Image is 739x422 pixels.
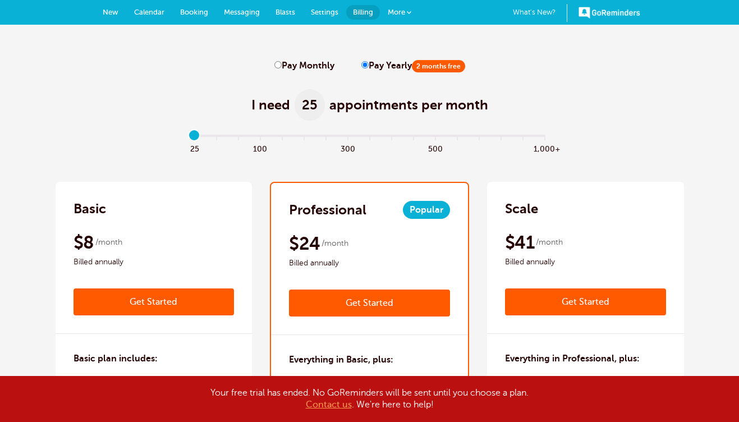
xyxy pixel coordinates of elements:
[403,201,450,219] span: Popular
[361,61,465,71] label: Pay Yearly
[361,61,369,68] input: Pay Yearly2 months free
[74,352,158,365] h3: Basic plan includes:
[337,141,359,154] span: 300
[74,231,94,254] span: $8
[534,141,556,154] span: 1,000+
[505,200,538,218] h2: Scale
[289,353,393,366] h3: Everything in Basic, plus:
[74,255,235,269] span: Billed annually
[224,8,260,16] span: Messaging
[289,256,450,270] span: Billed annually
[89,387,650,411] div: Your free trial has ended. No GoReminders will be sent until you choose a plan. . We're here to h...
[74,288,235,315] a: Get Started
[505,231,534,254] span: $41
[249,141,271,154] span: 100
[95,236,122,249] span: /month
[505,255,666,269] span: Billed annually
[505,352,640,365] h3: Everything in Professional, plus:
[513,4,567,22] a: What's New?
[251,96,290,114] span: I need
[505,288,666,315] a: Get Started
[388,8,405,16] span: More
[289,232,320,255] span: $24
[276,8,295,16] span: Blasts
[346,5,380,20] a: Billing
[134,8,164,16] span: Calendar
[274,61,334,71] label: Pay Monthly
[103,8,118,16] span: New
[289,290,450,316] a: Get Started
[311,8,338,16] span: Settings
[180,8,208,16] span: Booking
[353,8,373,16] span: Billing
[536,236,563,249] span: /month
[306,400,352,410] a: Contact us
[424,141,446,154] span: 500
[74,200,106,218] h2: Basic
[289,201,366,219] h2: Professional
[329,96,488,114] span: appointments per month
[322,237,348,250] span: /month
[295,89,325,121] span: 25
[274,61,282,68] input: Pay Monthly
[183,141,205,154] span: 25
[412,60,465,72] span: 2 months free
